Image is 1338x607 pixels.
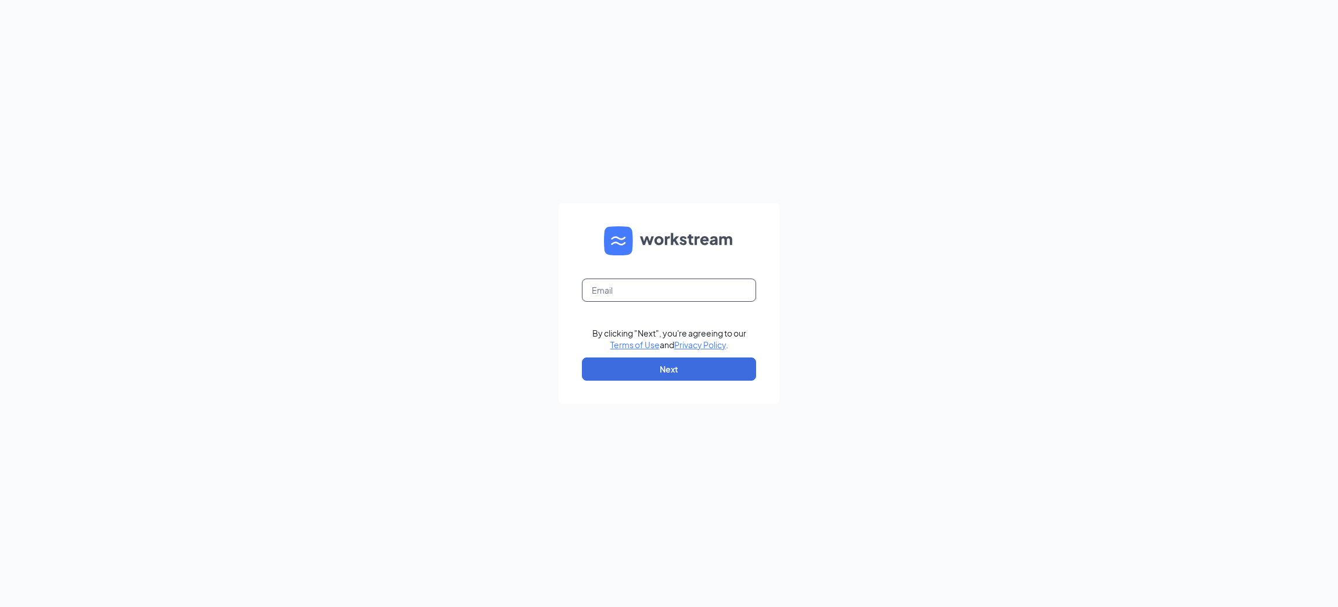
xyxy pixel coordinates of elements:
a: Privacy Policy [674,339,726,350]
a: Terms of Use [610,339,660,350]
button: Next [582,357,756,381]
img: WS logo and Workstream text [604,226,734,255]
div: By clicking "Next", you're agreeing to our and . [592,327,746,351]
input: Email [582,279,756,302]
